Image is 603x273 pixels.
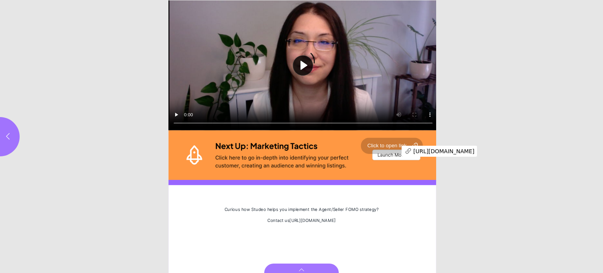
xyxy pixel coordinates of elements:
[196,217,407,223] div: Contact us
[196,206,407,212] div: Curious how Studeo helps you implement the Agent/Seller FOMO strategy?
[289,217,336,222] a: [URL][DOMAIN_NAME]
[402,146,477,157] div: [URL][DOMAIN_NAME]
